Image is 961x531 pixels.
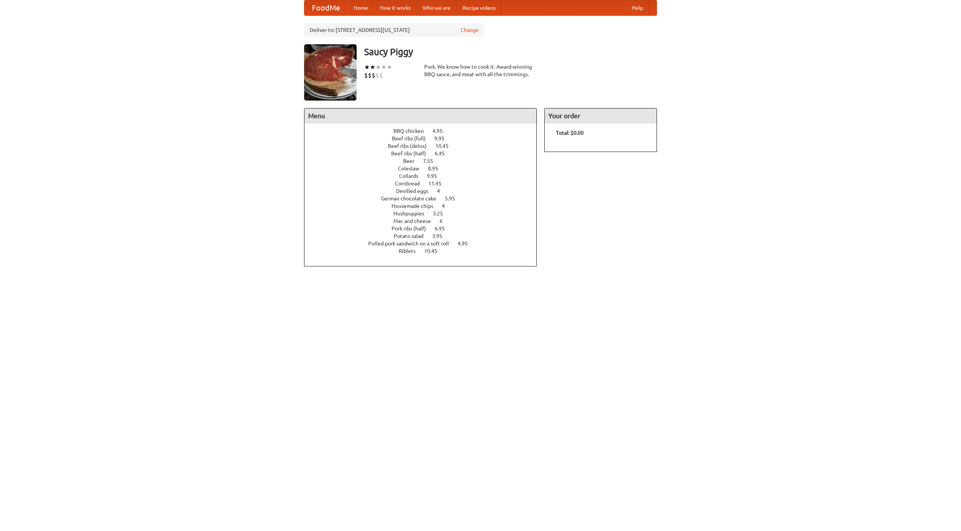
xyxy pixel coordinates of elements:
a: Riblets 10.45 [399,248,451,254]
span: 5.95 [445,196,462,202]
span: Cornbread [395,181,427,187]
span: 9.95 [434,135,452,141]
a: Beef ribs (full) 9.95 [392,135,458,141]
li: ★ [364,63,370,71]
span: 11.45 [428,181,449,187]
span: Beef ribs (delux) [388,143,434,149]
span: Potato salad [394,233,431,239]
li: $ [364,71,368,80]
span: 4.95 [432,128,450,134]
span: 8.95 [428,165,446,171]
span: 4 [442,203,452,209]
h3: Saucy Piggy [364,44,657,59]
span: 6.45 [435,150,452,156]
span: BBQ chicken [393,128,431,134]
a: Mac and cheese 6 [393,218,456,224]
a: BBQ chicken 4.95 [393,128,456,134]
a: Housemade chips 4 [392,203,459,209]
div: Pork. We know how to cook it. Award-winning BBQ sauce, and meat with all the trimmings. [424,63,537,78]
a: Devilled eggs 4 [396,188,454,194]
span: 3.95 [432,233,450,239]
img: angular.jpg [304,44,357,101]
a: Potato salad 3.95 [394,233,456,239]
span: 6.95 [435,226,452,232]
span: Housemade chips [392,203,441,209]
a: Recipe videos [456,0,502,15]
a: Home [348,0,374,15]
a: FoodMe [304,0,348,15]
a: Pulled pork sandwich on a soft roll 4.95 [368,241,482,247]
li: $ [368,71,372,80]
span: Pulled pork sandwich on a soft roll [368,241,456,247]
span: Pork ribs (half) [392,226,434,232]
li: ★ [370,63,375,71]
span: 4 [437,188,447,194]
span: Beer [403,158,422,164]
a: Cornbread 11.45 [395,181,455,187]
a: Help [626,0,649,15]
a: Who we are [417,0,456,15]
a: Beef ribs (delux) 10.45 [388,143,462,149]
span: 10.45 [424,248,445,254]
li: $ [372,71,375,80]
span: 10.45 [435,143,456,149]
span: Riblets [399,248,423,254]
a: Change [461,26,479,34]
h4: Your order [545,108,657,123]
a: Pork ribs (half) 6.95 [392,226,459,232]
span: Hushpuppies [393,211,432,217]
a: Hushpuppies 3.25 [393,211,457,217]
a: Coleslaw 8.95 [398,165,452,171]
span: German chocolate cake [381,196,444,202]
li: $ [375,71,379,80]
span: Beef ribs (half) [391,150,434,156]
a: Beef ribs (half) 6.45 [391,150,459,156]
span: 3.25 [433,211,450,217]
a: German chocolate cake 5.95 [381,196,469,202]
span: 9.95 [427,173,444,179]
span: 4.95 [458,241,475,247]
span: Mac and cheese [393,218,438,224]
span: 6 [440,218,450,224]
a: Beer 7.55 [403,158,447,164]
li: $ [379,71,383,80]
div: Deliver to: [STREET_ADDRESS][US_STATE] [304,23,484,37]
span: Coleslaw [398,165,427,171]
a: How it works [374,0,417,15]
a: Collards 9.95 [399,173,451,179]
span: Collards [399,173,426,179]
span: Devilled eggs [396,188,436,194]
li: ★ [387,63,392,71]
li: ★ [375,63,381,71]
h4: Menu [304,108,536,123]
li: ★ [381,63,387,71]
span: Beef ribs (full) [392,135,433,141]
span: 7.55 [423,158,441,164]
b: Total: $0.00 [556,130,584,136]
